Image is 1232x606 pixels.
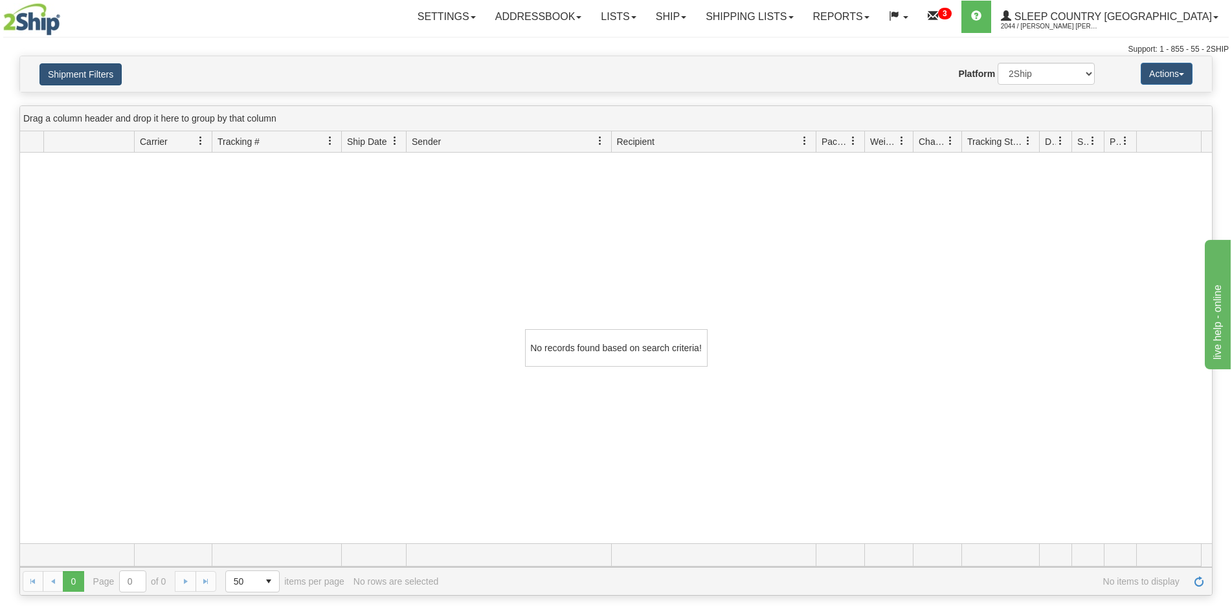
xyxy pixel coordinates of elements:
a: Sender filter column settings [589,130,611,152]
a: Tracking # filter column settings [319,130,341,152]
div: grid grouping header [20,106,1212,131]
a: 3 [918,1,961,33]
a: Shipment Issues filter column settings [1082,130,1104,152]
a: Recipient filter column settings [794,130,816,152]
span: Tracking # [218,135,260,148]
span: Recipient [617,135,655,148]
span: 2044 / [PERSON_NAME] [PERSON_NAME] [1001,20,1098,33]
span: select [258,571,279,592]
span: No items to display [447,576,1180,587]
span: Sleep Country [GEOGRAPHIC_DATA] [1011,11,1212,22]
span: Page sizes drop down [225,570,280,592]
span: 50 [234,575,251,588]
iframe: chat widget [1202,237,1231,369]
span: Charge [919,135,946,148]
a: Ship [646,1,696,33]
span: Shipment Issues [1077,135,1088,148]
span: items per page [225,570,344,592]
span: Page 0 [63,571,84,592]
span: Page of 0 [93,570,166,592]
span: Packages [822,135,849,148]
sup: 3 [938,8,952,19]
span: Tracking Status [967,135,1024,148]
a: Sleep Country [GEOGRAPHIC_DATA] 2044 / [PERSON_NAME] [PERSON_NAME] [991,1,1228,33]
span: Sender [412,135,441,148]
a: Pickup Status filter column settings [1114,130,1136,152]
a: Lists [591,1,645,33]
button: Shipment Filters [39,63,122,85]
a: Carrier filter column settings [190,130,212,152]
div: No rows are selected [353,576,439,587]
label: Platform [958,67,995,80]
a: Reports [803,1,879,33]
a: Settings [408,1,486,33]
a: Ship Date filter column settings [384,130,406,152]
a: Charge filter column settings [939,130,961,152]
span: Ship Date [347,135,386,148]
a: Tracking Status filter column settings [1017,130,1039,152]
a: Packages filter column settings [842,130,864,152]
button: Actions [1141,63,1193,85]
div: No records found based on search criteria! [525,329,708,367]
span: Pickup Status [1110,135,1121,148]
a: Shipping lists [696,1,803,33]
a: Delivery Status filter column settings [1049,130,1071,152]
div: live help - online [10,8,120,23]
img: logo2044.jpg [3,3,60,36]
a: Addressbook [486,1,592,33]
a: Refresh [1189,571,1209,592]
span: Carrier [140,135,168,148]
span: Weight [870,135,897,148]
a: Weight filter column settings [891,130,913,152]
span: Delivery Status [1045,135,1056,148]
div: Support: 1 - 855 - 55 - 2SHIP [3,44,1229,55]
